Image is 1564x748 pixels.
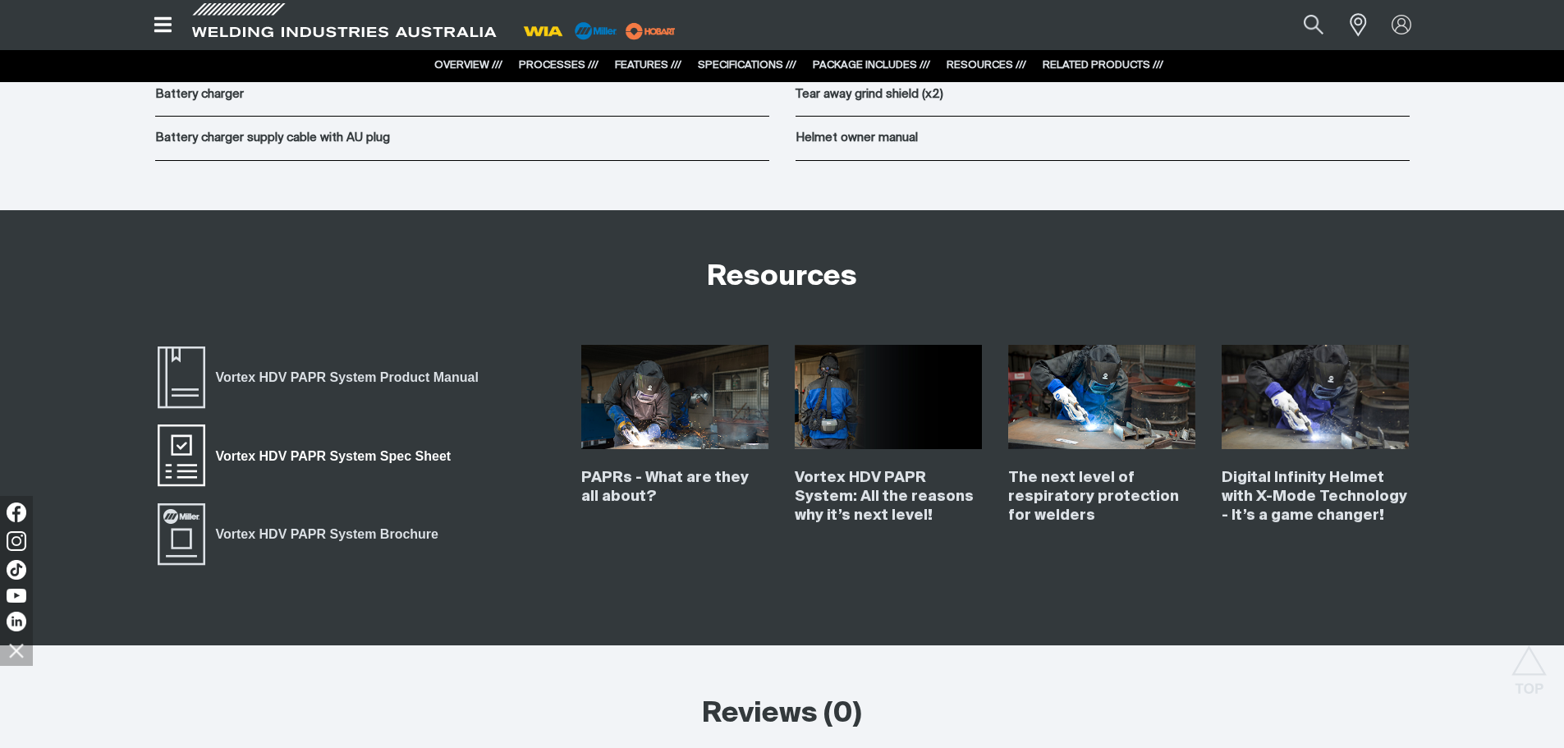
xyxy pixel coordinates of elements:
[7,531,26,551] img: Instagram
[205,446,461,467] span: Vortex HDV PAPR System Spec Sheet
[795,470,974,523] a: Vortex HDV PAPR System: All the reasons why it’s next level!
[1511,645,1548,682] button: Scroll to top
[205,524,449,545] span: Vortex HDV PAPR System Brochure
[205,367,489,388] span: Vortex HDV PAPR System Product Manual
[698,60,796,71] a: SPECIFICATIONS ///
[2,636,30,664] img: hide socials
[581,470,749,504] a: PAPRs - What are they all about?
[155,129,769,148] p: Battery charger supply cable with AU plug
[813,60,930,71] a: PACKAGE INCLUDES ///
[621,19,681,44] img: miller
[947,60,1026,71] a: RESOURCES ///
[7,502,26,522] img: Facebook
[1286,7,1342,44] button: Search products
[155,85,769,104] p: Battery charger
[454,696,1111,732] h2: Reviews (0)
[1008,470,1179,523] a: The next level of respiratory protection for welders
[796,129,1410,148] p: Helmet owner manual
[796,85,1410,104] p: Tear away grind shield (x2)
[155,345,489,411] a: Vortex HDV PAPR System Product Manual
[1222,470,1407,523] a: Digital Infinity Helmet with X-Mode Technology - It’s a game changer!
[434,60,502,71] a: OVERVIEW ///
[615,60,681,71] a: FEATURES ///
[155,502,449,567] a: Vortex HDV PAPR System Brochure
[7,560,26,580] img: TikTok
[7,589,26,603] img: YouTube
[1222,345,1409,449] img: Digital Infinity Helmet with X-Mode Technology - It’s a game changer!
[707,259,857,296] h2: Resources
[155,423,461,489] a: Vortex HDV PAPR System Spec Sheet
[795,345,982,449] img: Vortex HDV PAPR System: All the reasons why it’s next level!
[7,612,26,631] img: LinkedIn
[1264,7,1341,44] input: Product name or item number...
[581,345,768,449] img: PAPRs - What are they all about?
[1008,345,1195,449] img: The next level of respiratory protection for welders
[1043,60,1163,71] a: RELATED PRODUCTS ///
[621,25,681,37] a: miller
[519,60,599,71] a: PROCESSES ///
